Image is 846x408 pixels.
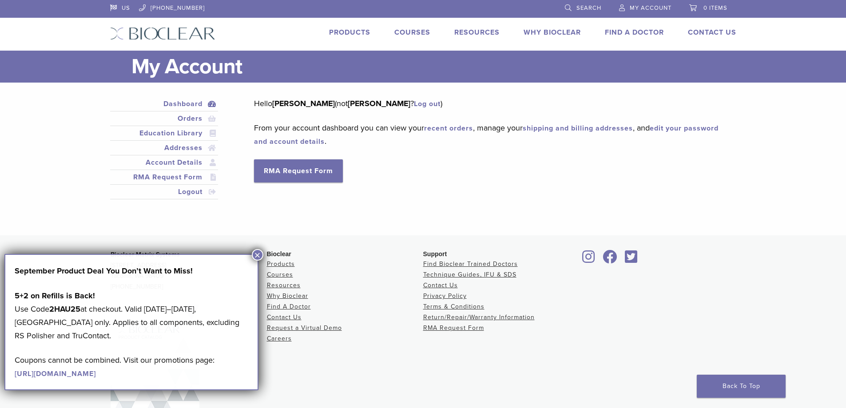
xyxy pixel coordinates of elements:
[112,186,217,197] a: Logout
[630,4,671,12] span: My Account
[329,28,370,37] a: Products
[697,375,786,398] a: Back To Top
[524,28,581,37] a: Why Bioclear
[267,335,292,342] a: Careers
[267,324,342,332] a: Request a Virtual Demo
[267,281,301,289] a: Resources
[688,28,736,37] a: Contact Us
[49,304,80,314] strong: 2HAU25
[111,251,180,258] strong: Bioclear Matrix Systems
[267,313,302,321] a: Contact Us
[112,128,217,139] a: Education Library
[15,266,193,276] strong: September Product Deal You Don’t Want to Miss!
[131,51,736,83] h1: My Account
[15,291,95,301] strong: 5+2 on Refills is Back!
[254,97,723,110] p: Hello (not ? )
[454,28,500,37] a: Resources
[423,303,485,310] a: Terms & Conditions
[254,159,343,182] a: RMA Request Form
[423,260,518,268] a: Find Bioclear Trained Doctors
[576,4,601,12] span: Search
[112,172,217,182] a: RMA Request Form
[580,255,598,264] a: Bioclear
[110,97,218,210] nav: Account pages
[267,260,295,268] a: Products
[394,28,430,37] a: Courses
[272,99,335,108] strong: [PERSON_NAME]
[252,249,263,261] button: Close
[423,271,516,278] a: Technique Guides, IFU & SDS
[424,124,473,133] a: recent orders
[112,113,217,124] a: Orders
[622,255,641,264] a: Bioclear
[600,255,620,264] a: Bioclear
[423,313,535,321] a: Return/Repair/Warranty Information
[112,143,217,153] a: Addresses
[267,250,291,257] span: Bioclear
[111,250,267,292] p: [STREET_ADDRESS] Tacoma, WA 98409 [PHONE_NUMBER]
[112,157,217,168] a: Account Details
[112,99,217,109] a: Dashboard
[254,121,723,148] p: From your account dashboard you can view your , manage your , and .
[15,353,248,380] p: Coupons cannot be combined. Visit our promotions page:
[523,124,633,133] a: shipping and billing addresses
[267,292,308,300] a: Why Bioclear
[423,281,458,289] a: Contact Us
[605,28,664,37] a: Find A Doctor
[15,369,96,378] a: [URL][DOMAIN_NAME]
[15,289,248,342] p: Use Code at checkout. Valid [DATE]–[DATE], [GEOGRAPHIC_DATA] only. Applies to all components, exc...
[267,303,311,310] a: Find A Doctor
[423,324,484,332] a: RMA Request Form
[110,27,215,40] img: Bioclear
[703,4,727,12] span: 0 items
[267,271,293,278] a: Courses
[423,292,467,300] a: Privacy Policy
[423,250,447,257] span: Support
[414,99,441,108] a: Log out
[348,99,410,108] strong: [PERSON_NAME]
